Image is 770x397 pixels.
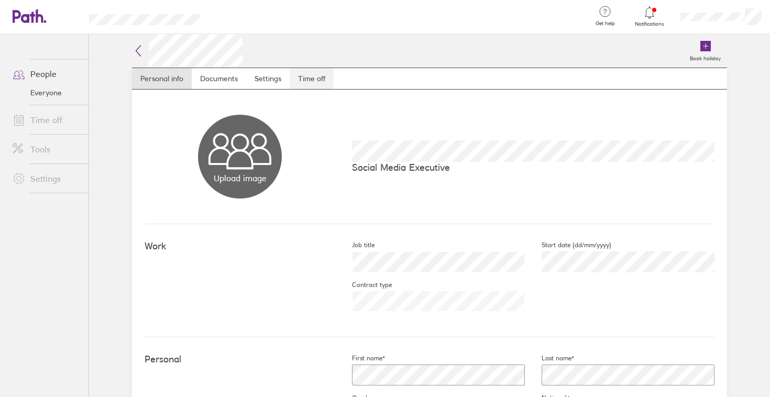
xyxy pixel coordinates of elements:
label: Start date (dd/mm/yyyy) [525,241,611,249]
a: Personal info [132,68,192,89]
label: First name* [335,354,385,362]
label: Book holiday [684,52,727,62]
a: Book holiday [684,34,727,68]
a: People [4,63,89,84]
a: Time off [290,68,334,89]
label: Job title [335,241,375,249]
a: Notifications [633,5,667,27]
span: Notifications [633,21,667,27]
a: Time off [4,109,89,130]
span: Get help [588,20,622,27]
a: Everyone [4,84,89,101]
label: Last name* [525,354,574,362]
a: Settings [4,168,89,189]
a: Tools [4,139,89,160]
h4: Personal [145,354,335,365]
a: Documents [192,68,246,89]
h4: Work [145,241,335,252]
label: Contract type [335,281,392,289]
p: Social Media Executive [352,162,714,173]
a: Settings [246,68,290,89]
